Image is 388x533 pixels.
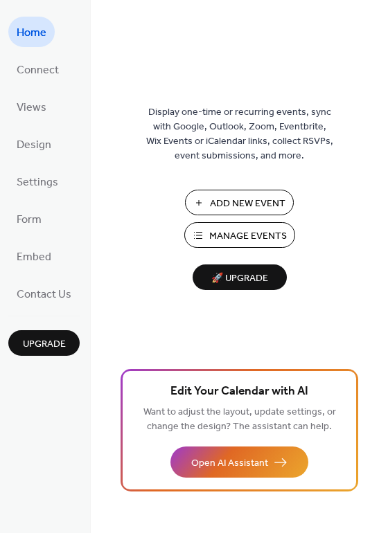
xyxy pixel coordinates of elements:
button: Add New Event [185,190,294,215]
span: Settings [17,172,58,194]
a: Form [8,204,50,234]
span: Want to adjust the layout, update settings, or change the design? The assistant can help. [143,403,336,436]
span: Display one-time or recurring events, sync with Google, Outlook, Zoom, Eventbrite, Wix Events or ... [146,105,333,163]
a: Embed [8,241,60,271]
button: Upgrade [8,330,80,356]
span: Design [17,134,51,156]
a: Settings [8,166,67,197]
a: Views [8,91,55,122]
span: Upgrade [23,337,66,352]
span: 🚀 Upgrade [201,269,279,288]
button: Manage Events [184,222,295,248]
span: Form [17,209,42,231]
a: Home [8,17,55,47]
span: Add New Event [210,197,285,211]
span: Embed [17,246,51,269]
a: Connect [8,54,67,84]
button: Open AI Assistant [170,446,308,478]
a: Contact Us [8,278,80,309]
span: Open AI Assistant [191,456,268,471]
span: Home [17,22,46,44]
span: Connect [17,60,59,82]
a: Design [8,129,60,159]
span: Contact Us [17,284,71,306]
span: Views [17,97,46,119]
span: Manage Events [209,229,287,244]
span: Edit Your Calendar with AI [170,382,308,401]
button: 🚀 Upgrade [193,264,287,290]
